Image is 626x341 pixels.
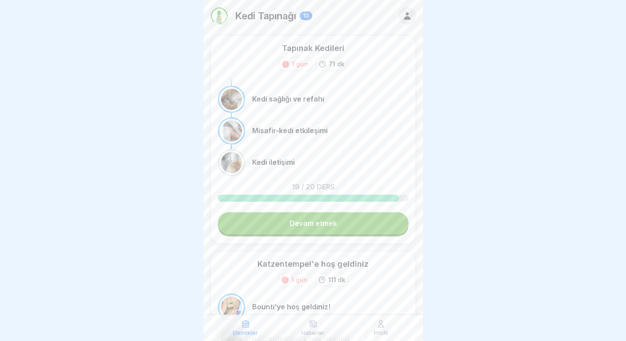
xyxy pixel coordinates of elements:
font: 71 dk [329,60,344,68]
font: Profil [374,330,388,336]
img: tzdbl8o4en92tfpxrhnetvbb.png [211,7,228,24]
font: Haberler [301,330,325,336]
font: Etkinlikler [233,330,258,336]
font: 1 gün [291,276,308,283]
font: Bounti’ye hoş geldiniz! [252,302,330,311]
font: Tapınak Kedileri [282,44,344,53]
font: 1 gün [292,60,308,68]
font: Kedi Tapınağı [235,10,296,22]
font: Kedi sağlığı ve refahı [252,94,324,103]
a: Devam etmek [218,212,409,234]
font: Kedi iletişimi [252,158,295,167]
font: Devam etmek [289,219,337,228]
font: Katzentempel'e hoş geldiniz [257,259,369,268]
font: Misafir-kedi etkileşimi [252,126,328,135]
font: 111 dk [328,276,345,283]
font: 19 / 20 ders [292,182,335,191]
font: 13 [303,12,309,19]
